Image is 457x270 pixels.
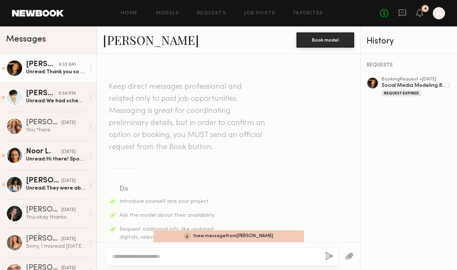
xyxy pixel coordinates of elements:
[119,199,210,204] span: Introduce yourself and your project.
[26,127,85,134] div: You: *here
[424,7,427,11] div: 4
[26,243,85,250] div: Sorry, I misread [DATE] for [DATE]. Never mind, I confirmed 😊. Thank you.
[61,207,76,214] div: [DATE]
[61,236,76,243] div: [DATE]
[26,185,85,192] div: Unread: They were able to correct it for me! :)
[26,235,61,243] div: [PERSON_NAME]
[26,148,61,156] div: Noor L.
[58,90,76,97] div: 5:59 PM
[382,82,446,89] div: Social Media Modeling 8/14
[26,119,61,127] div: [PERSON_NAME]
[6,35,46,44] span: Messages
[26,61,59,68] div: [PERSON_NAME]
[61,177,76,185] div: [DATE]
[103,32,199,48] a: [PERSON_NAME]
[156,11,179,16] a: Models
[293,11,323,16] a: Favorites
[433,7,445,19] a: A
[297,32,354,48] button: Book model
[119,227,214,248] span: Request additional info, like updated digitals, relevant experience, other skills, etc.
[109,81,267,153] header: Keep direct messages professional and related only to paid job opportunities. Messaging is great ...
[382,90,421,96] div: Request Expired
[297,36,354,43] a: Book model
[119,184,216,194] div: Do
[119,213,215,218] span: Ask the model about their availability.
[153,230,304,242] div: 1 new message from [PERSON_NAME]
[61,148,76,156] div: [DATE]
[59,61,76,68] div: 9:32 AM
[26,214,85,221] div: You: okay thanks
[26,177,61,185] div: [PERSON_NAME]
[26,97,85,105] div: Unread: We had scheduled a meeting on Zoom. I was ready to show up at the first one. You asked fo...
[367,63,451,68] div: REQUESTS
[26,90,58,97] div: [PERSON_NAME]
[367,37,451,46] div: History
[26,206,61,214] div: [PERSON_NAME]
[121,11,138,16] a: Home
[26,68,85,76] div: Unread: Thank you so much for the clarity
[26,156,85,163] div: Unread: Hi there! Spoke with new book, they told me they’ve adjusted it. Sorry for any inconvenie...
[382,77,446,82] div: booking Request • [DATE]
[382,77,451,96] a: bookingRequest •[DATE]Social Media Modeling 8/14Request Expired
[244,11,275,16] a: Job Posts
[61,119,76,127] div: [DATE]
[197,11,226,16] a: Requests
